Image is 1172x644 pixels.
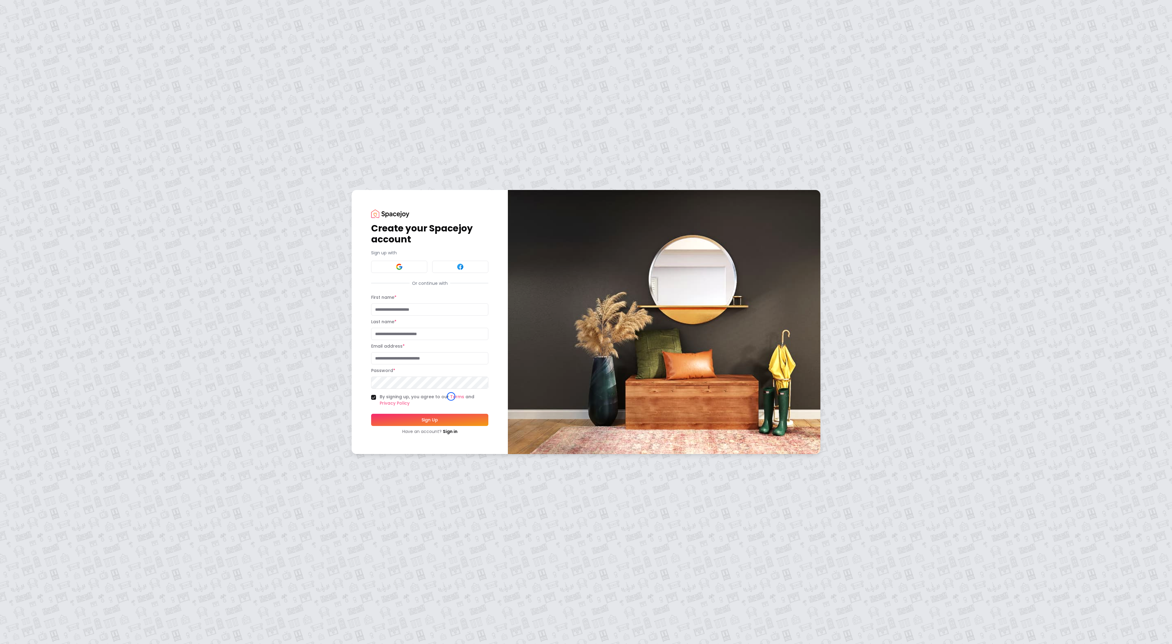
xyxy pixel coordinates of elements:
label: First name [371,294,396,300]
label: By signing up, you agree to our and [380,394,488,406]
img: Google signin [396,263,403,270]
label: Last name [371,319,396,325]
div: Have an account? [371,428,488,435]
img: Spacejoy Logo [371,209,409,218]
a: Sign in [443,428,458,435]
img: Facebook signin [457,263,464,270]
button: Sign Up [371,414,488,426]
label: Email address [371,343,405,349]
a: Privacy Policy [380,400,410,406]
p: Sign up with [371,250,488,256]
a: Terms [450,394,464,400]
label: Password [371,367,395,374]
span: Or continue with [410,280,450,286]
img: banner [508,190,820,454]
h1: Create your Spacejoy account [371,223,488,245]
